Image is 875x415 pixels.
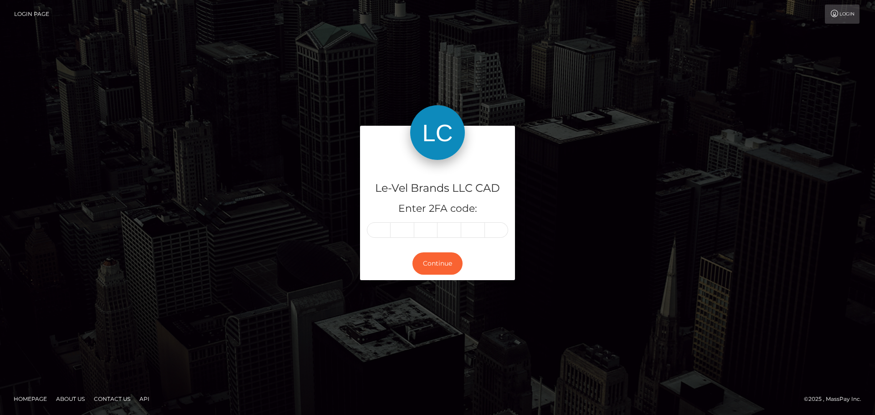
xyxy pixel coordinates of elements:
[90,392,134,406] a: Contact Us
[10,392,51,406] a: Homepage
[136,392,153,406] a: API
[804,394,868,404] div: © 2025 , MassPay Inc.
[825,5,860,24] a: Login
[410,105,465,160] img: Le-Vel Brands LLC CAD
[412,252,463,275] button: Continue
[367,180,508,196] h4: Le-Vel Brands LLC CAD
[14,5,49,24] a: Login Page
[367,202,508,216] h5: Enter 2FA code:
[52,392,88,406] a: About Us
